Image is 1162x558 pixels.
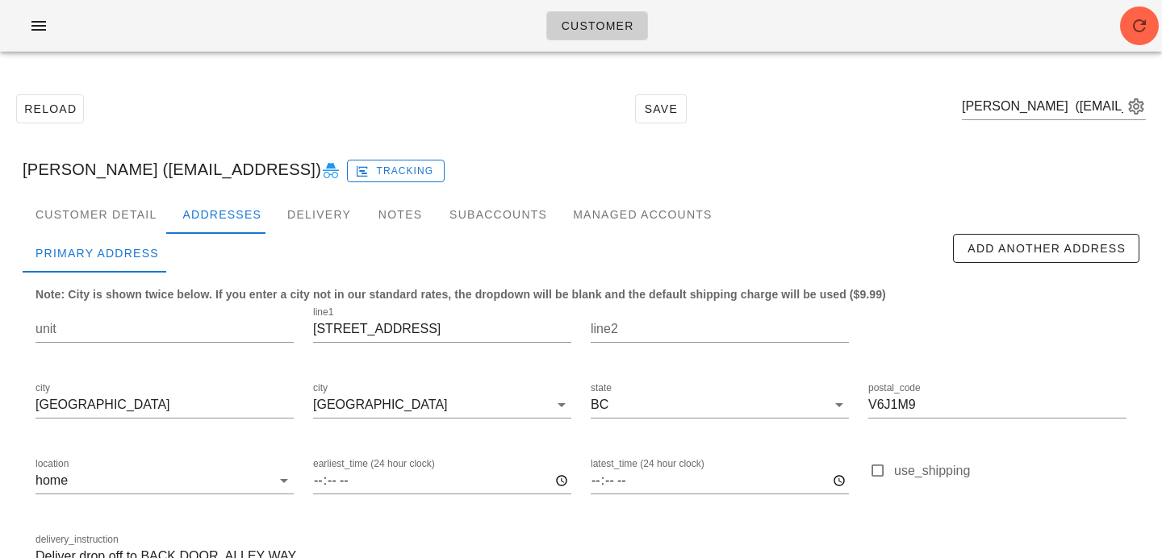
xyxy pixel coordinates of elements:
[364,195,437,234] div: Notes
[36,382,50,394] label: city
[560,19,633,32] span: Customer
[313,458,435,470] label: earliest_time (24 hour clock)
[23,195,169,234] div: Customer Detail
[36,458,69,470] label: location
[437,195,560,234] div: Subaccounts
[313,392,571,418] div: city[GEOGRAPHIC_DATA]
[36,473,68,488] div: home
[16,94,84,123] button: Reload
[36,288,886,301] b: Note: City is shown twice below. If you enter a city not in our standard rates, the dropdown will...
[635,94,687,123] button: Save
[546,11,647,40] a: Customer
[1126,97,1146,116] button: appended action
[36,534,119,546] label: delivery_instruction
[894,463,1126,479] label: use_shipping
[868,382,921,394] label: postal_code
[591,392,849,418] div: stateBC
[10,144,1152,195] div: [PERSON_NAME] ([EMAIL_ADDRESS])
[36,468,294,493] div: locationhome
[591,398,608,412] div: BC
[347,156,445,182] a: Tracking
[967,242,1126,255] span: Add Another Address
[953,234,1139,263] button: Add Another Address
[169,195,274,234] div: Addresses
[313,306,333,319] label: line1
[23,234,172,273] div: Primary Address
[560,195,725,234] div: Managed Accounts
[591,458,704,470] label: latest_time (24 hour clock)
[313,398,448,412] div: [GEOGRAPHIC_DATA]
[358,164,434,178] span: Tracking
[274,195,364,234] div: Delivery
[23,102,77,115] span: Reload
[313,382,328,394] label: city
[642,102,679,115] span: Save
[962,94,1123,119] input: Search by email or name
[591,382,612,394] label: state
[347,160,445,182] button: Tracking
